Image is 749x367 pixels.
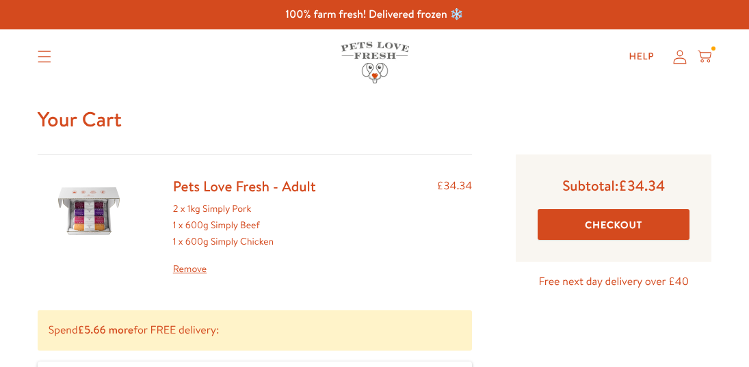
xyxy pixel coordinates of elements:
[618,43,666,70] a: Help
[78,323,133,338] b: £5.66 more
[173,201,316,277] div: 2 x 1kg Simply Pork 1 x 600g Simply Beef 1 x 600g Simply Chicken
[538,209,689,240] button: Checkout
[38,310,473,351] p: Spend for FREE delivery:
[538,176,689,195] p: Subtotal:
[27,40,62,74] summary: Translation missing: en.sections.header.menu
[38,106,712,133] h1: Your Cart
[437,177,473,277] div: £34.34
[516,273,711,291] p: Free next day delivery over £40
[341,42,409,83] img: Pets Love Fresh
[173,176,316,196] a: Pets Love Fresh - Adult
[618,176,665,195] span: £34.34
[173,261,316,277] a: Remove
